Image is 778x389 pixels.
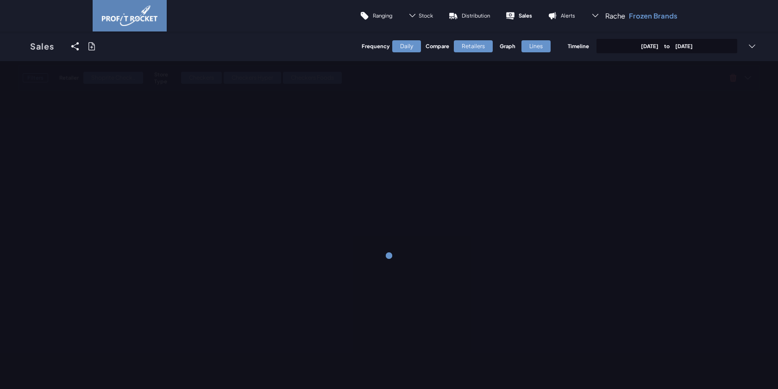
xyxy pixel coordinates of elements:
[362,43,388,50] h4: Frequency
[498,5,540,27] a: Sales
[629,11,678,20] p: Frozen Brands
[441,5,498,27] a: Distribution
[521,40,551,52] div: Lines
[641,43,693,50] p: [DATE] [DATE]
[519,12,532,19] p: Sales
[454,40,493,52] div: Retailers
[102,6,157,26] img: image
[500,43,517,50] h4: Graph
[561,12,575,19] p: Alerts
[392,40,421,52] div: Daily
[426,43,449,50] h4: Compare
[605,11,625,20] span: Rache
[540,5,583,27] a: Alerts
[462,12,490,19] p: Distribution
[352,5,400,27] a: Ranging
[373,12,392,19] p: Ranging
[419,12,433,19] span: Stock
[659,43,675,49] span: to
[19,31,66,61] a: Sales
[568,43,589,50] h4: Timeline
